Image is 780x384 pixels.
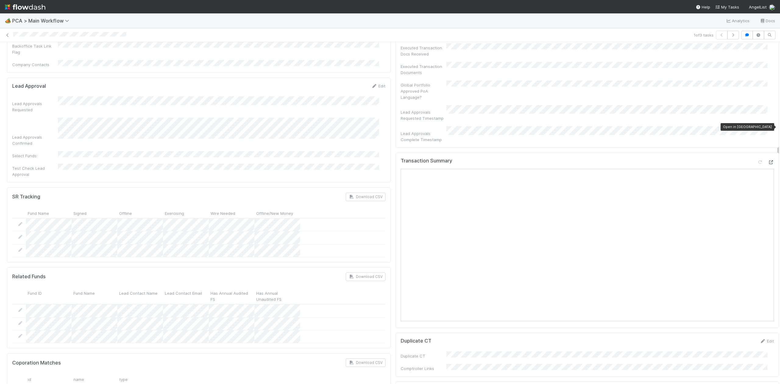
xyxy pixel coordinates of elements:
div: Select Funds: [12,153,58,159]
div: id [26,374,72,384]
span: PCA > Main Workflow [12,18,72,24]
div: Backoffice Task Link Flag [12,43,58,55]
div: name [72,374,117,384]
button: Download CSV [346,358,385,367]
div: Has Annual Audited FS [209,288,254,304]
img: logo-inverted-e16ddd16eac7371096b0.svg [5,2,45,12]
h5: Duplicate CT [401,338,431,344]
div: Lead Approvals Requested [12,101,58,113]
div: Fund Name [72,288,117,304]
div: Lead Approvals Requested Timestamp [401,109,446,121]
a: Edit [371,84,385,88]
div: Exercising [163,208,209,218]
a: Docs [760,17,775,24]
button: Download CSV [346,193,385,201]
button: Download CSV [346,272,385,281]
div: Wire Needed [209,208,254,218]
div: Executed Transaction Documents [401,63,446,76]
div: Fund Name [26,208,72,218]
div: Signed [72,208,117,218]
a: Analytics [726,17,750,24]
span: 🏕️ [5,18,11,23]
h5: Coporation Matches [12,360,61,366]
div: Global Portfolio Approved PoA Language? [401,82,446,100]
h5: Transaction Summary [401,158,452,164]
span: 1 of 3 tasks [694,32,714,38]
div: Lead Approvals Complete Timestamp [401,130,446,143]
h5: SR Tracking [12,194,40,200]
div: Fund ID [26,288,72,304]
div: Lead Contact Email [163,288,209,304]
div: type [117,374,163,384]
a: Edit [760,339,774,343]
h5: Related Funds [12,274,46,280]
span: My Tasks [715,5,739,9]
a: My Tasks [715,4,739,10]
div: Executed Transaction Docs Received [401,45,446,57]
div: Company Contacts [12,62,58,68]
div: Duplicate CT [401,353,446,359]
div: Test Check Lead Approval [12,165,58,177]
div: Offline [117,208,163,218]
span: AngelList [749,5,767,9]
div: Help [696,4,710,10]
img: avatar_d7f67417-030a-43ce-a3ce-a315a3ccfd08.png [769,4,775,10]
div: Lead Approvals Confirmed [12,134,58,146]
div: Offline/New Money [254,208,300,218]
div: Lead Contact Name [117,288,163,304]
div: Has Annual Unaudited FS [254,288,300,304]
div: Comptroller Links [401,365,446,372]
h5: Lead Approval [12,83,46,89]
